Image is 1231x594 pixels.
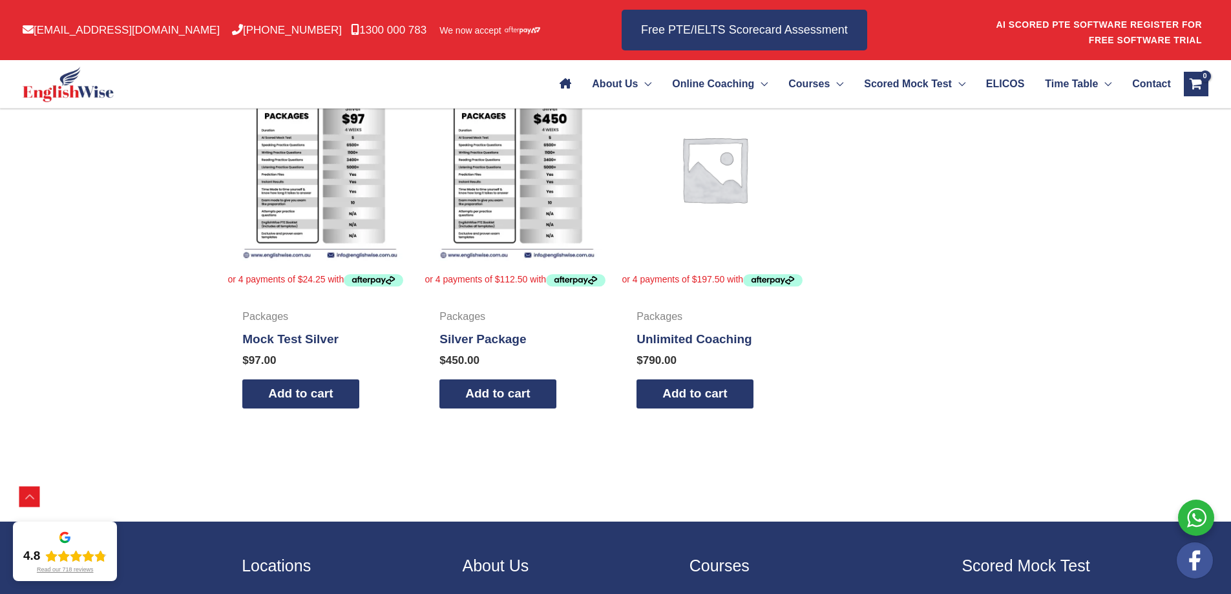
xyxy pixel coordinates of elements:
div: 4.8 [23,548,40,564]
p: Courses [689,554,936,578]
span: $ [242,354,249,366]
p: About Us [462,554,657,578]
span: Menu Toggle [754,61,768,107]
a: View Shopping Cart, empty [1184,72,1208,96]
span: Contact [1132,61,1171,107]
h2: Mock Test Silver [242,332,397,348]
a: Online CoachingMenu Toggle [662,61,778,107]
bdi: 790.00 [637,354,677,366]
img: Afterpay-Logo [505,27,540,34]
bdi: 97.00 [242,354,276,366]
span: $ [637,354,643,366]
h2: Silver Package [439,332,594,348]
span: Time Table [1045,61,1098,107]
a: Scored Mock TestMenu Toggle [854,61,976,107]
span: Packages [439,310,594,323]
span: ELICOS [986,61,1025,107]
a: Add to cart: “Mock Test Silver” [242,379,359,408]
span: $ [439,354,446,366]
p: Locations [242,554,436,578]
a: CoursesMenu Toggle [778,61,854,107]
a: Add to cart: “Unlimited Coaching” [637,379,753,408]
span: We now accept [439,24,501,37]
a: Free PTE/IELTS Scorecard Assessment [622,10,867,50]
aside: Header Widget 1 [995,9,1208,51]
img: white-facebook.png [1177,542,1213,578]
span: Courses [788,61,830,107]
span: Menu Toggle [952,61,965,107]
a: 1300 000 783 [351,24,426,36]
bdi: 450.00 [439,354,479,366]
img: Silver Package [425,77,609,261]
span: Packages [242,310,397,323]
img: Mock Test Silver [228,77,412,261]
span: Packages [637,310,791,323]
div: Read our 718 reviews [37,566,94,573]
a: Add to cart: “Silver Package” [439,379,556,408]
a: AI SCORED PTE SOFTWARE REGISTER FOR FREE SOFTWARE TRIAL [996,19,1202,45]
a: Time TableMenu Toggle [1035,61,1122,107]
span: Menu Toggle [830,61,843,107]
a: Unlimited Coaching [637,332,791,354]
span: Scored Mock Test [864,61,952,107]
a: ELICOS [976,61,1035,107]
span: Menu Toggle [1098,61,1111,107]
span: Menu Toggle [638,61,651,107]
nav: Site Navigation: Main Menu [549,61,1170,107]
div: Rating: 4.8 out of 5 [23,548,107,564]
h2: Unlimited Coaching [637,332,791,348]
img: cropped-ew-logo [23,67,114,102]
a: Mock Test Silver [242,332,397,354]
span: Online Coaching [672,61,754,107]
p: Scored Mock Test [962,554,1208,578]
img: Placeholder [622,77,806,261]
span: About Us [592,61,638,107]
a: [PHONE_NUMBER] [232,24,342,36]
a: Contact [1122,61,1170,107]
a: Silver Package [439,332,594,354]
a: [EMAIL_ADDRESS][DOMAIN_NAME] [23,24,220,36]
a: About UsMenu Toggle [582,61,662,107]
